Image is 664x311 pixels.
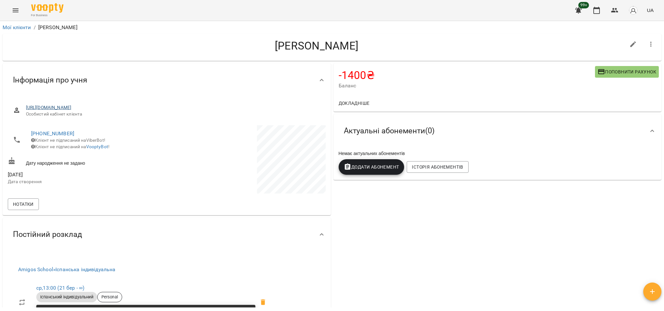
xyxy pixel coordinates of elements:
[3,218,331,251] div: Постійний розклад
[26,111,320,117] span: Особистий кабінет клієнта
[255,294,271,310] span: Видалити приватний урок Іспанська індивідуальна ср 13:00 клієнта Vasyl Kyslyi
[3,24,661,31] nav: breadcrumb
[344,126,435,136] span: Актуальні абонементи ( 0 )
[339,82,595,90] span: Баланс
[647,7,654,14] span: UA
[86,144,108,149] a: VooptyBot
[13,200,34,208] span: Нотатки
[339,69,595,82] h4: -1400 ₴
[13,229,82,239] span: Постійний розклад
[8,179,165,185] p: Дата створення
[598,68,656,76] span: Поповнити рахунок
[339,99,370,107] span: Докладніше
[8,198,39,210] button: Нотатки
[6,156,167,168] div: Дату народження не задано
[336,97,372,109] button: Докладніше
[578,2,589,8] span: 99+
[644,4,656,16] button: UA
[31,144,110,149] span: Клієнт не підписаний на !
[3,24,31,30] a: Мої клієнти
[38,24,77,31] p: [PERSON_NAME]
[333,114,662,148] div: Актуальні абонементи(0)
[31,3,64,13] img: Voopty Logo
[3,63,331,97] div: Інформація про учня
[8,39,625,52] h4: [PERSON_NAME]
[344,163,399,171] span: Додати Абонемент
[36,294,97,300] span: Іспанський індивідуальний
[31,13,64,17] span: For Business
[34,24,36,31] li: /
[13,75,87,85] span: Інформація про учня
[36,285,84,291] a: ср,13:00 (21 бер - ∞)
[31,130,74,137] a: [PHONE_NUMBER]
[8,3,23,18] button: Menu
[407,161,468,173] button: Історія абонементів
[339,159,404,175] button: Додати Абонемент
[629,6,638,15] img: avatar_s.png
[31,138,105,143] span: Клієнт не підписаний на ViberBot!
[8,171,165,179] span: [DATE]
[337,149,658,158] div: Немає актуальних абонементів
[412,163,463,171] span: Історія абонементів
[595,66,659,78] button: Поповнити рахунок
[26,105,72,110] a: [URL][DOMAIN_NAME]
[98,294,122,300] span: Personal
[18,266,115,272] a: Amigos School»Іспанська індивідуальна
